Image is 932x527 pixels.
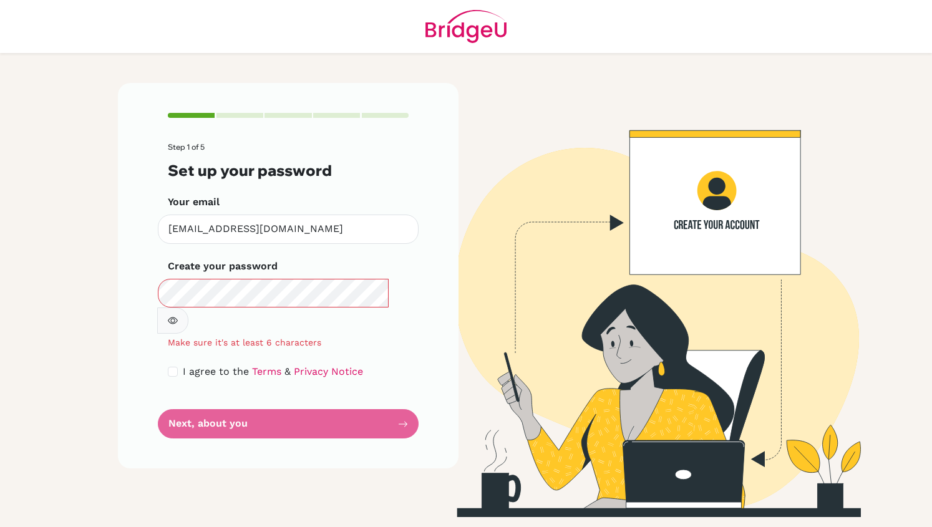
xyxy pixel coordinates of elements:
span: & [284,365,291,377]
a: Terms [252,365,281,377]
span: Step 1 of 5 [168,142,205,152]
a: Privacy Notice [294,365,363,377]
label: Create your password [168,259,278,274]
h3: Set up your password [168,162,409,180]
span: I agree to the [183,365,249,377]
input: Insert your email* [158,215,419,244]
label: Your email [168,195,220,210]
div: Make sure it's at least 6 characters [158,336,419,349]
